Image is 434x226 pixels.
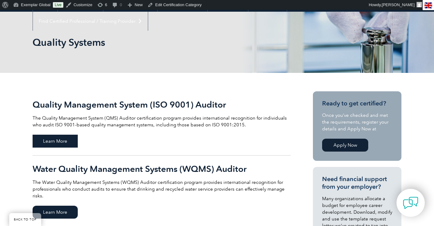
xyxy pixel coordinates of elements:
a: Live [53,2,63,8]
a: BACK TO TOP [9,213,41,226]
p: The Water Quality Management Systems (WQMS) Auditor certification program provides international ... [33,179,291,199]
span: Learn More [33,206,78,219]
img: contact-chat.png [403,195,418,211]
p: The Quality Management System (QMS) Auditor certification program provides international recognit... [33,115,291,128]
span: [PERSON_NAME] [382,2,415,7]
span: Learn More [33,135,78,148]
h1: Quality Systems [33,36,269,48]
h3: Need financial support from your employer? [322,175,392,191]
a: Apply Now [322,139,368,152]
a: Find Certified Professional / Training Provider [33,12,148,31]
a: Quality Management System (ISO 9001) Auditor The Quality Management System (QMS) Auditor certific... [33,91,291,156]
h2: Quality Management System (ISO 9001) Auditor [33,100,291,109]
img: en [424,2,432,8]
p: Once you’ve checked and met the requirements, register your details and Apply Now at [322,112,392,132]
h3: Ready to get certified? [322,100,392,107]
h2: Water Quality Management Systems (WQMS) Auditor [33,164,291,174]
